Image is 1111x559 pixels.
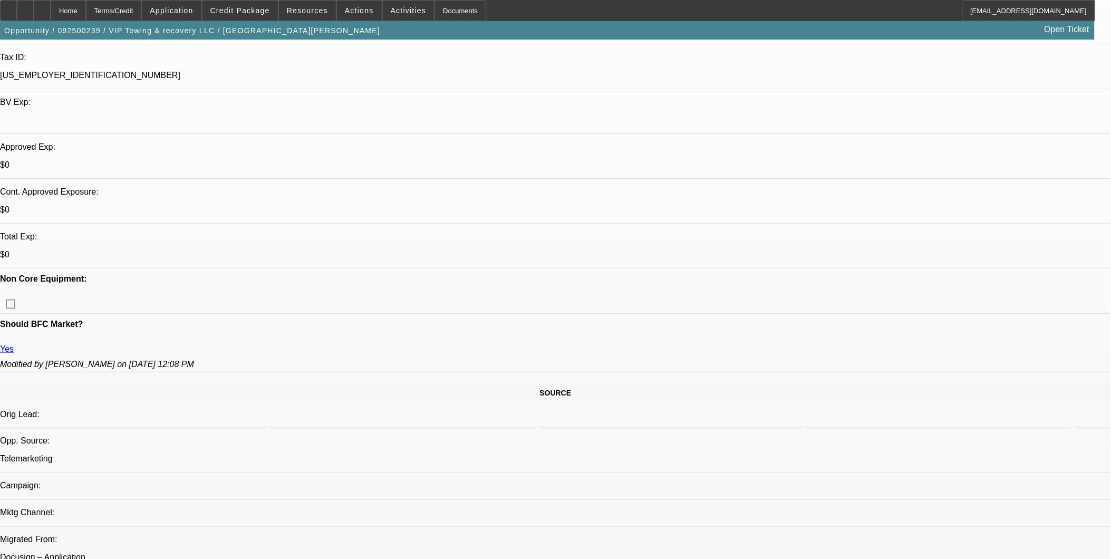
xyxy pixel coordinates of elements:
button: Resources [279,1,336,21]
button: Activities [383,1,434,21]
button: Application [142,1,201,21]
span: Credit Package [210,6,270,15]
button: Credit Package [202,1,278,21]
span: Activities [391,6,427,15]
a: Open Ticket [1040,21,1094,38]
span: SOURCE [540,389,572,397]
span: Application [150,6,193,15]
span: Opportunity / 092500239 / VIP Towing & recovery LLC / [GEOGRAPHIC_DATA][PERSON_NAME] [4,26,380,35]
button: Actions [337,1,382,21]
span: Resources [287,6,328,15]
span: Actions [345,6,374,15]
